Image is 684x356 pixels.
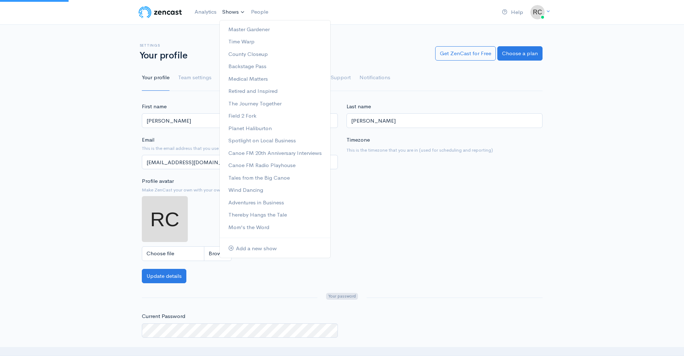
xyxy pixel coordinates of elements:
[220,147,330,160] a: Canoe FM 20th Anniversary Interviews
[346,113,543,128] input: Last name
[142,155,338,170] input: name@example.com
[142,196,188,242] img: ...
[142,136,154,144] label: Email
[248,4,271,20] a: People
[138,5,183,19] img: ZenCast Logo
[220,159,330,172] a: Canoe FM Radio Playhouse
[178,65,211,91] a: Team settings
[220,242,330,255] a: Add a new show
[142,145,338,152] small: This is the email address that you use to login, it will not be publicly shared
[219,4,248,20] a: Shows
[435,46,496,61] a: Get ZenCast for Free
[220,35,330,48] a: Time Warp
[142,177,174,185] label: Profile avatar
[220,122,330,135] a: Planet Haliburton
[530,5,545,19] img: ...
[220,98,330,110] a: The Journey Together
[220,221,330,234] a: Mom's the Word
[220,134,330,147] a: Spotlight on Local Business
[497,46,543,61] a: Choose a plan
[220,184,330,196] a: Wind Dancing
[220,172,330,184] a: Tales from the Big Canoe
[142,346,179,354] label: New password
[220,85,330,98] a: Retired and Inspired
[142,113,338,128] input: First name
[220,23,330,36] a: Master Gardener
[220,209,330,221] a: Thereby Hangs the Tale
[346,136,370,144] label: Timezone
[359,65,390,91] a: Notifications
[326,293,358,300] span: Your password
[142,103,167,111] label: First name
[499,5,526,20] a: Help
[220,48,330,61] a: County Closeup
[219,20,331,258] ul: Shows
[192,4,219,20] a: Analytics
[346,147,543,154] small: This is the timezone that you are in (used for scheduling and reporting)
[220,110,330,122] a: Field 2 Fork
[142,186,338,194] small: Make ZenCast your own with your own profile picture.
[140,43,427,47] h6: Settings
[142,269,186,284] button: Update details
[140,51,427,61] h1: Your profile
[346,103,371,111] label: Last name
[220,73,330,85] a: Medical Matters
[142,65,169,91] a: Your profile
[220,60,330,73] a: Backstage Pass
[331,65,351,91] a: Support
[220,196,330,209] a: Adventures in Business
[142,312,185,321] label: Current Password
